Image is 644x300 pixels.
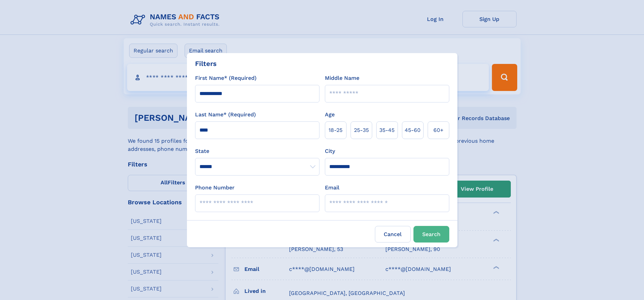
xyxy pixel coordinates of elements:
[195,147,319,155] label: State
[413,226,449,243] button: Search
[325,147,335,155] label: City
[329,126,342,134] span: 18‑25
[354,126,369,134] span: 25‑35
[195,74,257,82] label: First Name* (Required)
[195,59,217,69] div: Filters
[195,184,235,192] label: Phone Number
[195,111,256,119] label: Last Name* (Required)
[379,126,395,134] span: 35‑45
[375,226,411,243] label: Cancel
[325,74,359,82] label: Middle Name
[325,111,335,119] label: Age
[405,126,421,134] span: 45‑60
[325,184,339,192] label: Email
[433,126,444,134] span: 60+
